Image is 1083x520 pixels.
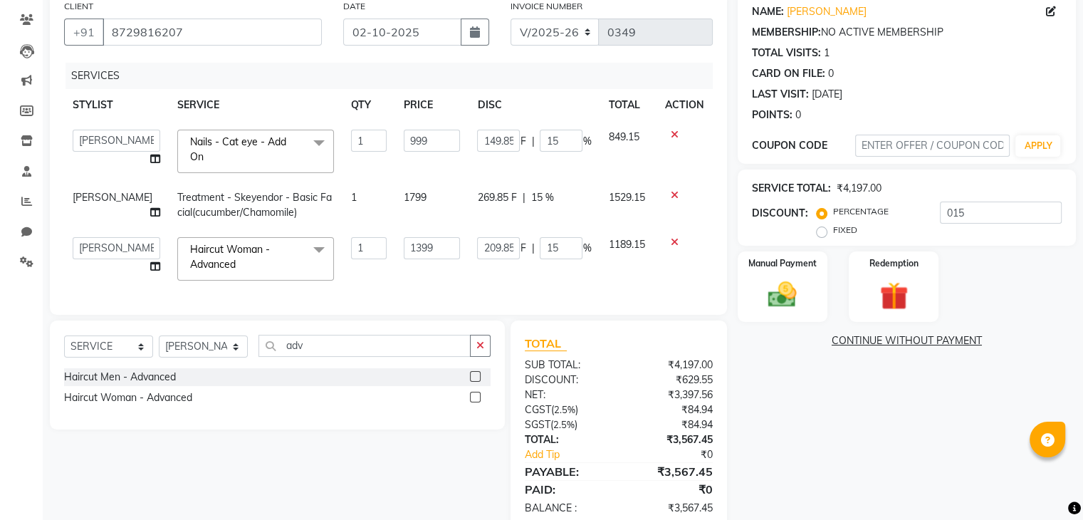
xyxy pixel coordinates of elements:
[600,89,656,121] th: TOTAL
[514,402,619,417] div: ( )
[520,241,525,256] span: F
[741,333,1073,348] a: CONTINUE WITHOUT PAYMENT
[514,388,619,402] div: NET:
[619,358,723,373] div: ₹4,197.00
[619,463,723,480] div: ₹3,567.45
[554,404,575,415] span: 2.5%
[619,388,723,402] div: ₹3,397.56
[787,4,867,19] a: [PERSON_NAME]
[514,358,619,373] div: SUB TOTAL:
[752,46,821,61] div: TOTAL VISITS:
[514,432,619,447] div: TOTAL:
[514,463,619,480] div: PAYABLE:
[404,191,427,204] span: 1799
[824,46,830,61] div: 1
[531,241,534,256] span: |
[553,419,575,430] span: 2.5%
[619,501,723,516] div: ₹3,567.45
[1015,135,1060,157] button: APPLY
[619,417,723,432] div: ₹84.94
[514,481,619,498] div: PAID:
[531,134,534,149] span: |
[190,135,286,163] span: Nails - Cat eye - Add On
[204,150,210,163] a: x
[608,191,644,204] span: 1529.15
[752,108,792,123] div: POINTS:
[342,89,395,121] th: QTY
[608,130,639,143] span: 849.15
[608,238,644,251] span: 1189.15
[619,481,723,498] div: ₹0
[752,87,809,102] div: LAST VISIT:
[752,206,808,221] div: DISCOUNT:
[636,447,723,462] div: ₹0
[351,191,357,204] span: 1
[514,417,619,432] div: ( )
[619,432,723,447] div: ₹3,567.45
[190,243,270,271] span: Haircut Woman - Advanced
[759,279,805,311] img: _cash.svg
[169,89,342,121] th: SERVICE
[752,66,825,81] div: CARD ON FILE:
[530,190,553,205] span: 15 %
[828,66,834,81] div: 0
[514,373,619,388] div: DISCOUNT:
[869,257,919,270] label: Redemption
[64,89,169,121] th: STYLIST
[837,181,881,196] div: ₹4,197.00
[833,205,889,218] label: PERCENTAGE
[619,373,723,388] div: ₹629.55
[833,224,857,236] label: FIXED
[73,191,152,204] span: [PERSON_NAME]
[871,279,917,314] img: _gift.svg
[582,134,591,149] span: %
[258,335,471,357] input: Search or Scan
[752,25,1062,40] div: NO ACTIVE MEMBERSHIP
[514,501,619,516] div: BALANCE :
[525,336,567,351] span: TOTAL
[752,181,831,196] div: SERVICE TOTAL:
[855,135,1010,157] input: ENTER OFFER / COUPON CODE
[582,241,591,256] span: %
[469,89,600,121] th: DISC
[520,134,525,149] span: F
[619,402,723,417] div: ₹84.94
[177,191,332,219] span: Treatment - Skeyendor - Basic Facial(cucumber/Chamomile)
[395,89,469,121] th: PRICE
[656,89,713,121] th: ACTION
[64,390,192,405] div: Haircut Woman - Advanced
[522,190,525,205] span: |
[64,370,176,385] div: Haircut Men - Advanced
[748,257,817,270] label: Manual Payment
[525,418,550,431] span: SGST
[812,87,842,102] div: [DATE]
[752,4,784,19] div: NAME:
[514,447,636,462] a: Add Tip
[103,19,322,46] input: SEARCH BY NAME/MOBILE/EMAIL/CODE
[64,19,104,46] button: +91
[236,258,242,271] a: x
[795,108,801,123] div: 0
[752,138,855,153] div: COUPON CODE
[477,190,516,205] span: 269.85 F
[525,403,551,416] span: CGST
[752,25,821,40] div: MEMBERSHIP:
[66,63,723,89] div: SERVICES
